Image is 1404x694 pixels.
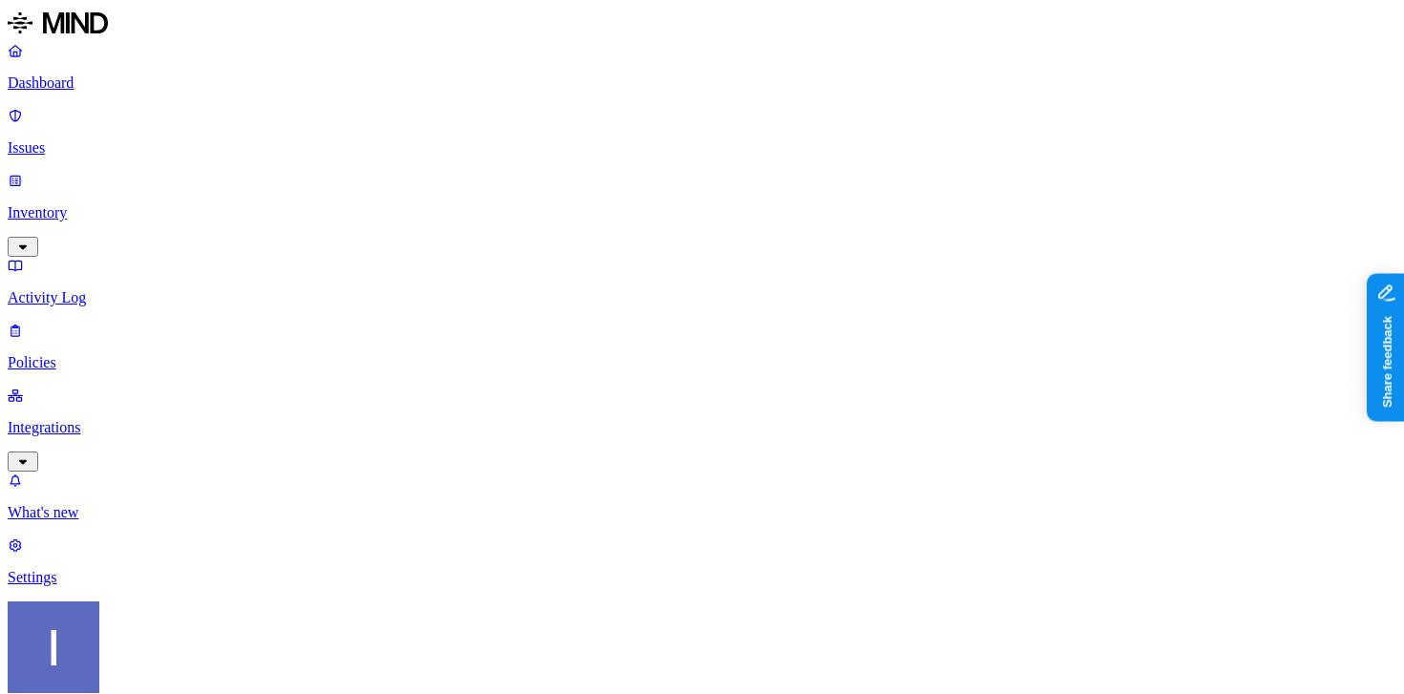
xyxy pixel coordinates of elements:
p: Settings [8,569,1396,586]
p: Issues [8,139,1396,157]
p: Integrations [8,419,1396,436]
p: Policies [8,354,1396,371]
p: Inventory [8,204,1396,221]
a: Inventory [8,172,1396,254]
p: What's new [8,504,1396,521]
a: Activity Log [8,257,1396,306]
a: Dashboard [8,42,1396,92]
img: Itai Schwartz [8,601,99,693]
img: MIND [8,8,108,38]
p: Activity Log [8,289,1396,306]
p: Dashboard [8,74,1396,92]
a: Policies [8,322,1396,371]
a: Issues [8,107,1396,157]
a: What's new [8,472,1396,521]
a: MIND [8,8,1396,42]
a: Integrations [8,387,1396,469]
a: Settings [8,536,1396,586]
